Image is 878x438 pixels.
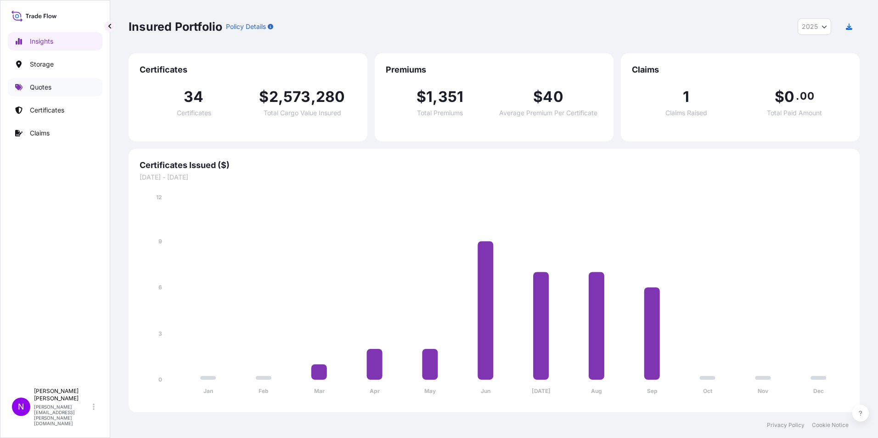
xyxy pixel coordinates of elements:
[812,421,849,429] a: Cookie Notice
[30,83,51,92] p: Quotes
[129,19,222,34] p: Insured Portfolio
[158,238,162,245] tspan: 9
[18,402,24,411] span: N
[798,18,831,35] button: Year Selector
[259,387,269,394] tspan: Feb
[264,110,341,116] span: Total Cargo Value Insured
[767,110,822,116] span: Total Paid Amount
[481,387,490,394] tspan: Jun
[417,110,463,116] span: Total Premiums
[316,90,345,104] span: 280
[632,64,849,75] span: Claims
[140,160,849,171] span: Certificates Issued ($)
[8,101,102,119] a: Certificates
[314,387,325,394] tspan: Mar
[156,194,162,201] tspan: 12
[647,387,658,394] tspan: Sep
[30,60,54,69] p: Storage
[30,37,53,46] p: Insights
[802,22,818,31] span: 2025
[532,387,551,394] tspan: [DATE]
[30,129,50,138] p: Claims
[8,78,102,96] a: Quotes
[775,90,784,104] span: $
[158,284,162,291] tspan: 6
[283,90,311,104] span: 573
[665,110,707,116] span: Claims Raised
[8,124,102,142] a: Claims
[259,90,269,104] span: $
[591,387,602,394] tspan: Aug
[499,110,597,116] span: Average Premium Per Certificate
[813,387,824,394] tspan: Dec
[386,64,602,75] span: Premiums
[184,90,203,104] span: 34
[34,404,91,426] p: [PERSON_NAME][EMAIL_ADDRESS][PERSON_NAME][DOMAIN_NAME]
[177,110,211,116] span: Certificates
[140,64,356,75] span: Certificates
[784,90,794,104] span: 0
[758,387,769,394] tspan: Nov
[800,92,814,100] span: 00
[8,32,102,51] a: Insights
[424,387,436,394] tspan: May
[203,387,213,394] tspan: Jan
[8,55,102,73] a: Storage
[703,387,713,394] tspan: Oct
[158,376,162,383] tspan: 0
[311,90,316,104] span: ,
[370,387,380,394] tspan: Apr
[140,173,849,182] span: [DATE] - [DATE]
[416,90,426,104] span: $
[543,90,563,104] span: 40
[796,92,799,100] span: .
[438,90,464,104] span: 351
[683,90,689,104] span: 1
[158,330,162,337] tspan: 3
[533,90,543,104] span: $
[426,90,433,104] span: 1
[767,421,805,429] a: Privacy Policy
[34,387,91,402] p: [PERSON_NAME] [PERSON_NAME]
[433,90,438,104] span: ,
[226,22,266,31] p: Policy Details
[269,90,278,104] span: 2
[30,106,64,115] p: Certificates
[278,90,283,104] span: ,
